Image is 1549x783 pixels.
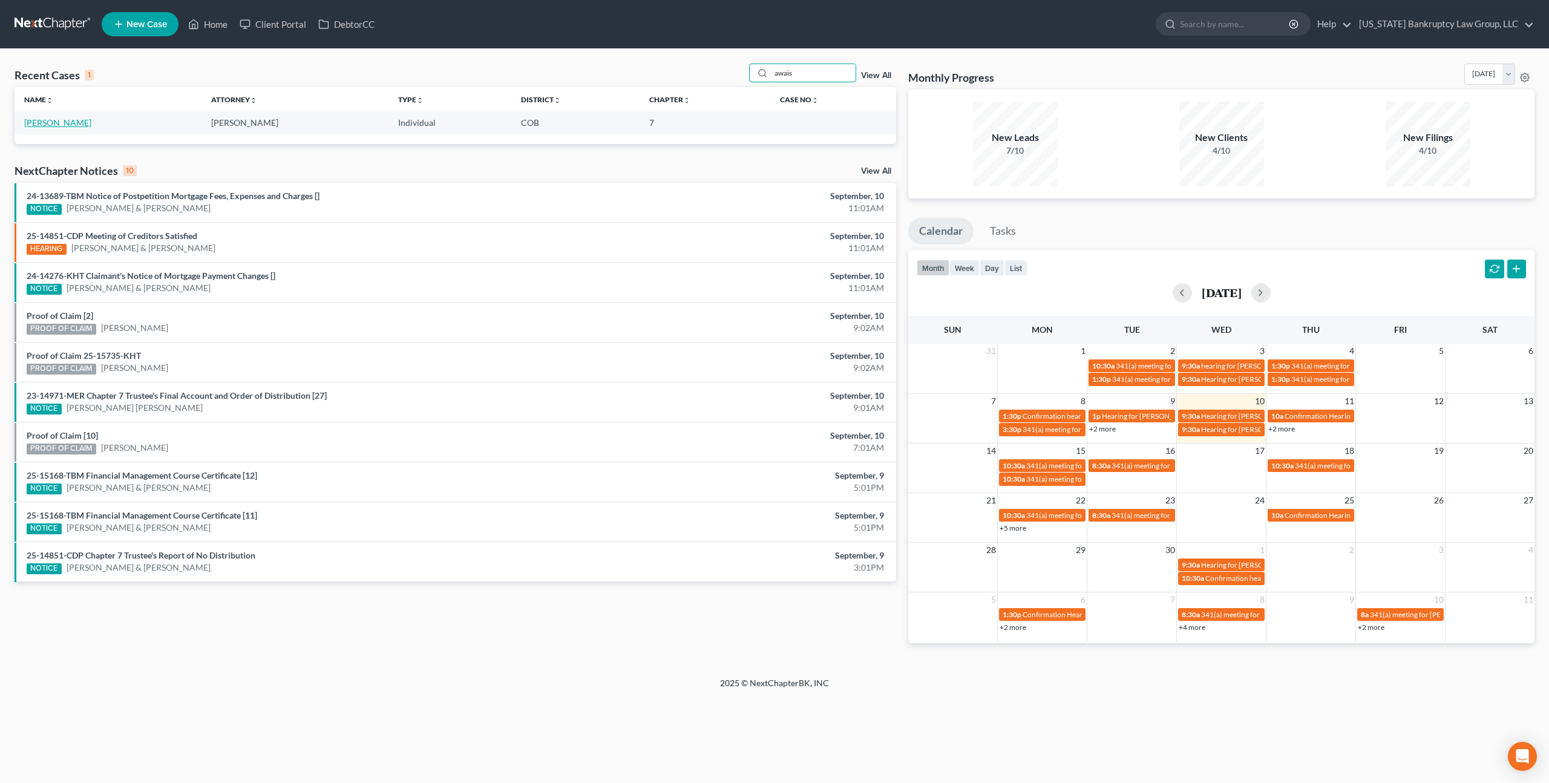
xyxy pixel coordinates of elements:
span: Confirmation Hearing for [PERSON_NAME] [1023,610,1161,619]
span: 9 [1348,592,1355,607]
span: Confirmation hearing for [PERSON_NAME] [1023,411,1160,421]
span: 10:30a [1003,474,1025,483]
span: 1:30p [1092,375,1111,384]
span: 10:30a [1003,511,1025,520]
span: 9 [1169,394,1176,408]
div: HEARING [27,244,67,255]
i: unfold_more [250,97,257,104]
span: Hearing for [PERSON_NAME] [1201,560,1295,569]
span: 25 [1343,493,1355,508]
input: Search by name... [1180,13,1291,35]
a: [PERSON_NAME] [101,362,168,374]
span: 17 [1254,444,1266,458]
div: PROOF OF CLAIM [27,444,96,454]
span: Sun [944,324,961,335]
div: New Clients [1179,131,1264,145]
i: unfold_more [554,97,561,104]
span: 24 [1254,493,1266,508]
div: 11:01AM [606,202,884,214]
span: 12 [1433,394,1445,408]
div: 7:01AM [606,442,884,454]
span: hearing for [PERSON_NAME] & [PERSON_NAME] [1201,361,1358,370]
span: 8:30a [1092,511,1110,520]
div: September, 10 [606,350,884,362]
span: 10a [1271,411,1283,421]
div: 5:01PM [606,522,884,534]
div: September, 9 [606,549,884,562]
div: September, 9 [606,509,884,522]
span: 341(a) meeting for [PERSON_NAME] [1295,461,1412,470]
i: unfold_more [46,97,53,104]
span: Fri [1394,324,1407,335]
a: +2 more [1268,424,1295,433]
span: 9:30a [1182,560,1200,569]
a: Help [1311,13,1352,35]
span: 10:30a [1003,461,1025,470]
a: Proof of Claim [10] [27,430,98,441]
a: 25-15168-TBM Financial Management Course Certificate [12] [27,470,257,480]
a: 23-14971-MER Chapter 7 Trustee's Final Account and Order of Distribution [27] [27,390,327,401]
span: Confirmation hearing for [PERSON_NAME] [1205,574,1343,583]
a: [PERSON_NAME] & [PERSON_NAME] [67,282,211,294]
span: 28 [985,543,997,557]
a: DebtorCC [312,13,381,35]
span: 341(a) meeting for [PERSON_NAME] [1026,511,1143,520]
div: 4/10 [1386,145,1470,157]
a: [PERSON_NAME] [101,322,168,334]
span: 4 [1527,543,1534,557]
div: 9:01AM [606,402,884,414]
span: 1 [1079,344,1087,358]
div: PROOF OF CLAIM [27,324,96,335]
div: Recent Cases [15,68,94,82]
span: 13 [1522,394,1534,408]
span: 20 [1522,444,1534,458]
a: [PERSON_NAME] [24,117,91,128]
a: Calendar [908,218,974,244]
span: Thu [1302,324,1320,335]
a: [PERSON_NAME] & [PERSON_NAME] [71,242,215,254]
span: 341(a) meeting for Trinity [PERSON_NAME] [1112,511,1250,520]
span: 31 [985,344,997,358]
span: Wed [1211,324,1231,335]
span: 341(a) meeting for [PERSON_NAME] [1370,610,1487,619]
span: 3 [1438,543,1445,557]
span: 18 [1343,444,1355,458]
span: 2 [1348,543,1355,557]
span: New Case [126,20,167,29]
span: 9:30a [1182,375,1200,384]
a: Nameunfold_more [24,95,53,104]
div: NOTICE [27,204,62,215]
i: unfold_more [811,97,819,104]
a: [PERSON_NAME] & [PERSON_NAME] [67,202,211,214]
span: 14 [985,444,997,458]
div: September, 10 [606,390,884,402]
a: [PERSON_NAME] [PERSON_NAME] [67,402,203,414]
span: 6 [1527,344,1534,358]
div: September, 10 [606,310,884,322]
button: day [980,260,1004,276]
span: 341(a) meeting for [PERSON_NAME] [1291,361,1408,370]
a: 25-14851-CDP Chapter 7 Trustee's Report of No Distribution [27,550,255,560]
span: Hearing for [PERSON_NAME] & [PERSON_NAME] [1201,375,1360,384]
span: 10a [1271,511,1283,520]
span: 8:30a [1182,610,1200,619]
input: Search by name... [771,64,856,82]
span: 10 [1433,592,1445,607]
span: 7 [1169,592,1176,607]
span: 10 [1254,394,1266,408]
div: 11:01AM [606,282,884,294]
a: Home [182,13,234,35]
span: 30 [1164,543,1176,557]
div: 11:01AM [606,242,884,254]
a: 24-13689-TBM Notice of Postpetition Mortgage Fees, Expenses and Charges [] [27,191,319,201]
span: 2 [1169,344,1176,358]
span: 341(a) meeting for [PERSON_NAME] [1116,361,1233,370]
span: 8:30a [1092,461,1110,470]
a: Attorneyunfold_more [211,95,257,104]
span: 7 [990,394,997,408]
span: 8 [1079,394,1087,408]
span: 26 [1433,493,1445,508]
div: NOTICE [27,404,62,414]
a: Tasks [979,218,1027,244]
span: 3 [1259,344,1266,358]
